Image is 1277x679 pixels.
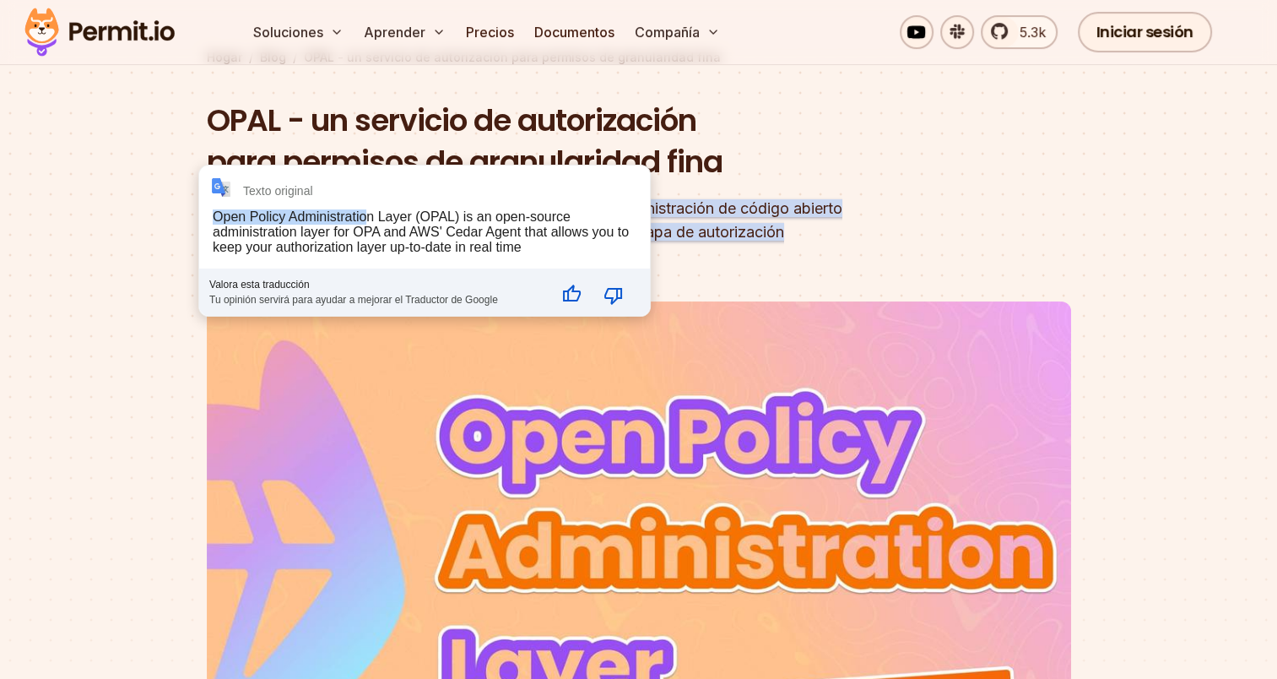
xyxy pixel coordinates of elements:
a: 5.3k [981,15,1058,49]
a: Precios [459,15,521,49]
a: Iniciar sesión [1078,12,1212,52]
font: Compañía [635,24,700,41]
font: Soluciones [253,24,323,41]
div: Tu opinión servirá para ayudar a mejorar el Traductor de Google [209,291,556,306]
font: 5.3k [1020,24,1046,41]
div: Texto original [243,184,313,198]
button: Buena traducción [561,274,602,314]
font: Documentos [534,24,614,41]
button: Aprender [357,15,452,49]
font: OPAL - un servicio de autorización para permisos de granularidad fina [207,99,722,184]
font: Iniciar sesión [1096,21,1193,42]
img: Logotipo del permiso [17,3,182,61]
button: Mala traducción [603,274,644,314]
button: Soluciones [246,15,350,49]
font: Precios [466,24,514,41]
font: Open Policy Administration Layer (OPAL) es una capa de administración de código abierto para OPA ... [207,199,842,264]
font: Aprender [364,24,425,41]
a: Documentos [528,15,621,49]
div: Valora esta traducción [209,279,556,291]
button: Compañía [628,15,727,49]
div: Open Policy Administration Layer (OPAL) is an open-source administration layer for OPA and AWS' C... [213,209,629,254]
